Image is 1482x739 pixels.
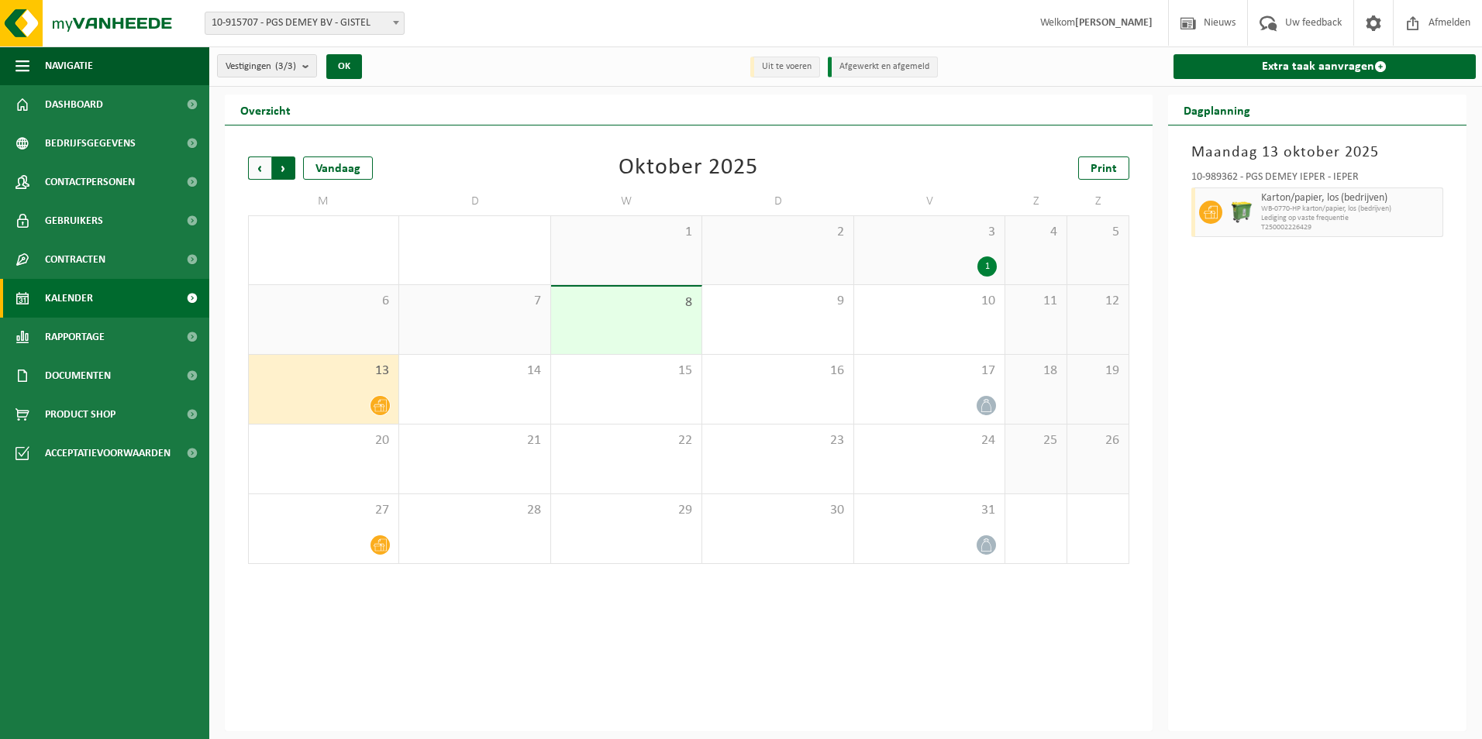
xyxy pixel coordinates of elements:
[275,61,296,71] count: (3/3)
[862,432,997,449] span: 24
[1075,224,1121,241] span: 5
[710,502,845,519] span: 30
[1191,172,1444,187] div: 10-989362 - PGS DEMEY IEPER - IEPER
[45,46,93,85] span: Navigatie
[45,85,103,124] span: Dashboard
[399,187,550,215] td: D
[45,163,135,201] span: Contactpersonen
[407,502,542,519] span: 28
[862,293,997,310] span: 10
[862,502,997,519] span: 31
[45,201,103,240] span: Gebruikers
[1013,363,1059,380] span: 18
[407,363,542,380] span: 14
[1013,224,1059,241] span: 4
[45,318,105,356] span: Rapportage
[45,395,115,434] span: Product Shop
[862,363,997,380] span: 17
[854,187,1005,215] td: V
[1261,205,1439,214] span: WB-0770-HP karton/papier, los (bedrijven)
[1078,156,1129,180] a: Print
[205,12,405,35] span: 10-915707 - PGS DEMEY BV - GISTEL
[248,156,271,180] span: Vorige
[1013,293,1059,310] span: 11
[303,156,373,180] div: Vandaag
[257,432,391,449] span: 20
[45,124,136,163] span: Bedrijfsgegevens
[750,57,820,77] li: Uit te voeren
[257,502,391,519] span: 27
[1261,214,1439,223] span: Lediging op vaste frequentie
[1174,54,1477,79] a: Extra taak aanvragen
[1261,192,1439,205] span: Karton/papier, los (bedrijven)
[248,187,399,215] td: M
[1091,163,1117,175] span: Print
[1075,293,1121,310] span: 12
[559,502,694,519] span: 29
[1075,363,1121,380] span: 19
[977,256,997,277] div: 1
[257,363,391,380] span: 13
[710,363,845,380] span: 16
[45,356,111,395] span: Documenten
[407,293,542,310] span: 7
[217,54,317,77] button: Vestigingen(3/3)
[45,240,105,279] span: Contracten
[1067,187,1129,215] td: Z
[45,279,93,318] span: Kalender
[559,363,694,380] span: 15
[710,432,845,449] span: 23
[225,95,306,125] h2: Overzicht
[326,54,362,79] button: OK
[1191,141,1444,164] h3: Maandag 13 oktober 2025
[205,12,404,34] span: 10-915707 - PGS DEMEY BV - GISTEL
[559,224,694,241] span: 1
[272,156,295,180] span: Volgende
[710,224,845,241] span: 2
[702,187,853,215] td: D
[1261,223,1439,232] span: T250002226429
[45,434,171,473] span: Acceptatievoorwaarden
[828,57,938,77] li: Afgewerkt en afgemeld
[559,294,694,311] span: 8
[710,293,845,310] span: 9
[1075,17,1153,29] strong: [PERSON_NAME]
[559,432,694,449] span: 22
[407,432,542,449] span: 21
[1230,201,1253,224] img: WB-0770-HPE-GN-50
[257,293,391,310] span: 6
[619,156,758,180] div: Oktober 2025
[862,224,997,241] span: 3
[1168,95,1266,125] h2: Dagplanning
[1013,432,1059,449] span: 25
[226,55,296,78] span: Vestigingen
[1005,187,1067,215] td: Z
[551,187,702,215] td: W
[1075,432,1121,449] span: 26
